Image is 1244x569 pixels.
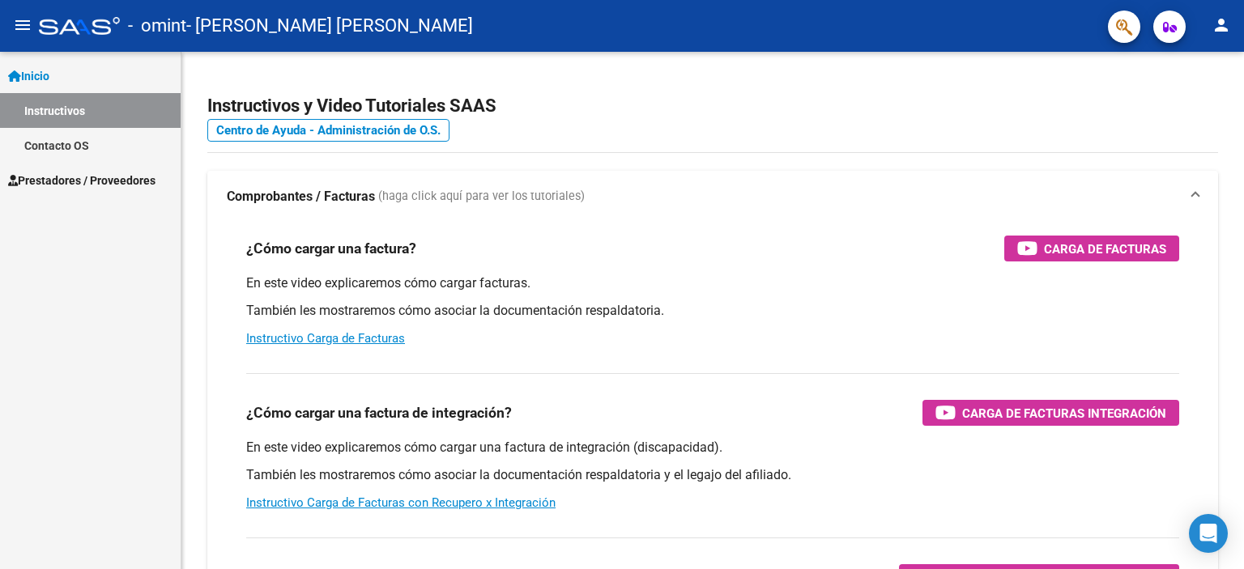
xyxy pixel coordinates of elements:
h3: ¿Cómo cargar una factura? [246,237,416,260]
div: Open Intercom Messenger [1189,514,1228,553]
mat-icon: person [1212,15,1231,35]
span: - omint [128,8,186,44]
h2: Instructivos y Video Tutoriales SAAS [207,91,1218,121]
strong: Comprobantes / Facturas [227,188,375,206]
span: Carga de Facturas [1044,239,1166,259]
span: Inicio [8,67,49,85]
button: Carga de Facturas [1004,236,1179,261]
a: Centro de Ayuda - Administración de O.S. [207,119,449,142]
span: - [PERSON_NAME] [PERSON_NAME] [186,8,473,44]
span: Prestadores / Proveedores [8,172,155,189]
p: También les mostraremos cómo asociar la documentación respaldatoria y el legajo del afiliado. [246,466,1179,484]
span: (haga click aquí para ver los tutoriales) [378,188,585,206]
p: En este video explicaremos cómo cargar facturas. [246,274,1179,292]
p: En este video explicaremos cómo cargar una factura de integración (discapacidad). [246,439,1179,456]
span: Carga de Facturas Integración [962,403,1166,423]
h3: ¿Cómo cargar una factura de integración? [246,401,512,424]
a: Instructivo Carga de Facturas [246,331,405,346]
a: Instructivo Carga de Facturas con Recupero x Integración [246,495,556,510]
mat-icon: menu [13,15,32,35]
button: Carga de Facturas Integración [922,400,1179,426]
mat-expansion-panel-header: Comprobantes / Facturas (haga click aquí para ver los tutoriales) [207,171,1218,223]
p: También les mostraremos cómo asociar la documentación respaldatoria. [246,302,1179,320]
